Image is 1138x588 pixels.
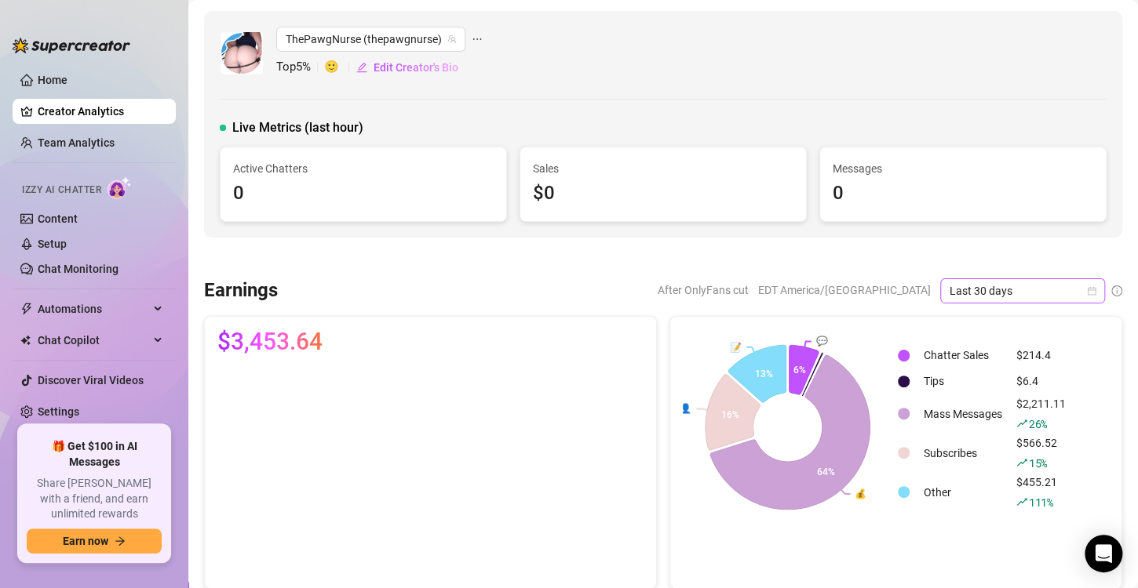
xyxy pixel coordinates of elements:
[38,99,163,124] a: Creator Analytics
[217,329,323,354] span: $3,453.64
[356,55,459,80] button: Edit Creator's Bio
[680,402,691,414] text: 👤
[1029,456,1047,470] span: 15 %
[917,395,1009,433] td: Mass Messages
[221,32,263,74] img: ThePawgNurse
[356,62,367,73] span: edit
[232,118,363,137] span: Live Metrics (last hour)
[324,58,356,77] span: 🙂
[22,183,101,198] span: Izzy AI Chatter
[38,238,67,250] a: Setup
[233,179,494,209] div: 0
[38,296,149,321] span: Automations
[730,340,742,352] text: 📝
[917,343,1009,368] td: Chatter Sales
[38,328,149,353] span: Chat Copilot
[533,160,793,177] span: Sales
[1016,474,1066,511] div: $455.21
[13,38,130,53] img: logo-BBDzfeDw.svg
[38,405,79,418] a: Settings
[816,335,828,347] text: 💬
[286,27,456,51] span: ThePawgNurse (thepawgnurse)
[1085,535,1122,572] div: Open Intercom Messenger
[1029,416,1047,431] span: 26 %
[917,434,1009,472] td: Subscribes
[833,160,1093,177] span: Messages
[27,439,162,470] span: 🎁 Get $100 in AI Messages
[27,528,162,554] button: Earn nowarrow-right
[38,74,67,86] a: Home
[20,303,33,315] span: thunderbolt
[27,476,162,522] span: Share [PERSON_NAME] with a friend, and earn unlimited rewards
[950,279,1096,303] span: Last 30 days
[917,474,1009,511] td: Other
[472,27,483,52] span: ellipsis
[38,136,115,149] a: Team Analytics
[20,335,31,346] img: Chat Copilot
[1111,285,1122,296] span: info-circle
[533,179,793,209] div: $0
[1016,457,1027,468] span: rise
[233,160,494,177] span: Active Chatters
[276,58,324,77] span: Top 5 %
[38,263,119,275] a: Chat Monitoring
[63,535,108,547] span: Earn now
[38,212,78,225] a: Content
[1016,347,1066,364] div: $214.4
[1016,395,1066,433] div: $2,211.11
[833,179,1093,209] div: 0
[917,369,1009,394] td: Tips
[1016,496,1027,507] span: rise
[447,34,457,44] span: team
[855,488,867,499] text: 💰
[1016,418,1027,429] span: rise
[758,278,931,302] span: EDT America/[GEOGRAPHIC_DATA]
[204,278,278,303] h3: Earnings
[1016,434,1066,472] div: $566.52
[38,374,144,387] a: Discover Viral Videos
[108,176,132,199] img: AI Chatter
[658,278,749,302] span: After OnlyFans cut
[115,535,126,546] span: arrow-right
[1087,286,1096,296] span: calendar
[1029,495,1053,510] span: 111 %
[1016,372,1066,390] div: $6.4
[374,61,458,74] span: Edit Creator's Bio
